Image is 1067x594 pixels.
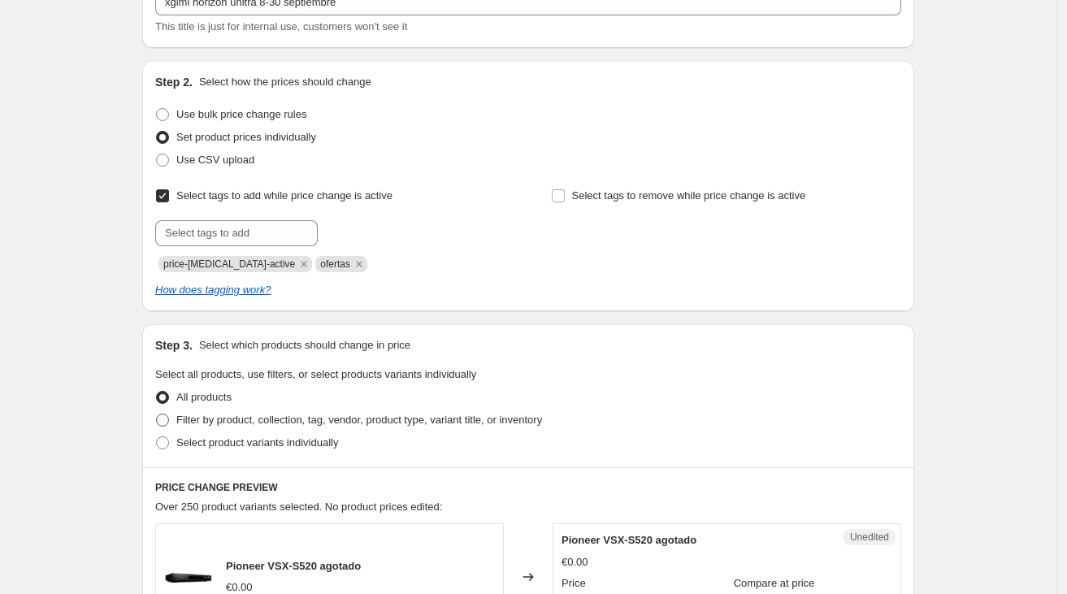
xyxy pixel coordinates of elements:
span: ofertas [320,258,350,270]
span: Compare at price [734,577,815,589]
span: price-change-job-active [163,258,295,270]
span: Select all products, use filters, or select products variants individually [155,368,476,380]
span: €0.00 [562,556,588,568]
h2: Step 2. [155,74,193,90]
input: Select tags to add [155,220,318,246]
span: Use bulk price change rules [176,108,306,120]
span: Use CSV upload [176,154,254,166]
button: Remove ofertas [352,257,367,271]
h2: Step 3. [155,337,193,353]
a: How does tagging work? [155,284,271,296]
span: Set product prices individually [176,131,316,143]
span: Select tags to add while price change is active [176,189,393,202]
span: Over 250 product variants selected. No product prices edited: [155,501,442,513]
span: All products [176,391,232,403]
p: Select which products should change in price [199,337,410,353]
span: Pioneer VSX-S520 agotado [226,560,361,572]
p: Select how the prices should change [199,74,371,90]
span: Price [562,577,586,589]
span: Filter by product, collection, tag, vendor, product type, variant title, or inventory [176,414,542,426]
span: This title is just for internal use, customers won't see it [155,20,407,33]
button: Remove price-change-job-active [297,257,311,271]
span: Select product variants individually [176,436,338,449]
h6: PRICE CHANGE PREVIEW [155,481,901,494]
span: €0.00 [226,581,253,593]
span: Select tags to remove while price change is active [572,189,806,202]
span: Unedited [850,531,889,544]
span: Pioneer VSX-S520 agotado [562,534,696,546]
